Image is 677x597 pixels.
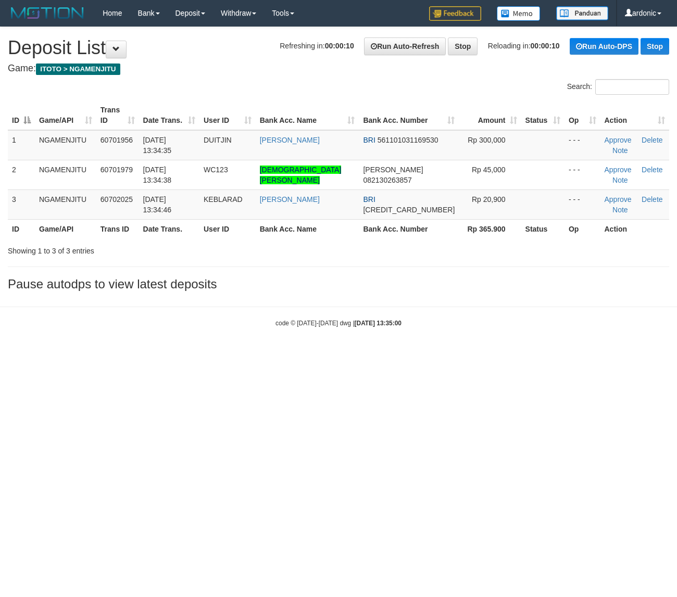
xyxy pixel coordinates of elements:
[260,166,342,184] a: [DEMOGRAPHIC_DATA][PERSON_NAME]
[565,189,600,219] td: - - -
[642,195,662,204] a: Delete
[199,219,256,238] th: User ID
[359,100,459,130] th: Bank Acc. Number: activate to sort column ascending
[567,79,669,95] label: Search:
[612,206,628,214] a: Note
[642,136,662,144] a: Delete
[199,100,256,130] th: User ID: activate to sort column ascending
[36,63,120,75] span: ITOTO > NGAMENJITU
[260,195,320,204] a: [PERSON_NAME]
[260,136,320,144] a: [PERSON_NAME]
[359,219,459,238] th: Bank Acc. Number
[556,6,608,20] img: panduan.png
[521,219,565,238] th: Status
[363,176,411,184] span: Copy 082130263857 to clipboard
[8,189,35,219] td: 3
[565,130,600,160] td: - - -
[363,136,375,144] span: BRI
[472,195,506,204] span: Rp 20,900
[497,6,541,21] img: Button%20Memo.svg
[143,136,172,155] span: [DATE] 13:34:35
[256,100,359,130] th: Bank Acc. Name: activate to sort column ascending
[204,166,228,174] span: WC123
[565,100,600,130] th: Op: activate to sort column ascending
[600,100,670,130] th: Action: activate to sort column ascending
[600,219,670,238] th: Action
[605,195,632,204] a: Approve
[139,100,199,130] th: Date Trans.: activate to sort column ascending
[595,79,669,95] input: Search:
[472,166,506,174] span: Rp 45,000
[8,37,669,58] h1: Deposit List
[139,219,199,238] th: Date Trans.
[364,37,446,55] a: Run Auto-Refresh
[378,136,438,144] span: Copy 561101031169530 to clipboard
[8,160,35,189] td: 2
[612,176,628,184] a: Note
[612,146,628,155] a: Note
[459,100,521,130] th: Amount: activate to sort column ascending
[35,130,96,160] td: NGAMENJITU
[8,277,669,291] h3: Pause autodps to view latest deposits
[8,100,35,130] th: ID: activate to sort column descending
[8,130,35,160] td: 1
[96,219,139,238] th: Trans ID
[8,63,669,74] h4: Game:
[642,166,662,174] a: Delete
[101,136,133,144] span: 60701956
[488,42,560,50] span: Reloading in:
[101,195,133,204] span: 60702025
[325,42,354,50] strong: 00:00:10
[605,136,632,144] a: Approve
[35,100,96,130] th: Game/API: activate to sort column ascending
[531,42,560,50] strong: 00:00:10
[280,42,354,50] span: Refreshing in:
[35,189,96,219] td: NGAMENJITU
[8,5,87,21] img: MOTION_logo.png
[565,219,600,238] th: Op
[256,219,359,238] th: Bank Acc. Name
[143,195,172,214] span: [DATE] 13:34:46
[363,166,423,174] span: [PERSON_NAME]
[96,100,139,130] th: Trans ID: activate to sort column ascending
[641,38,669,55] a: Stop
[8,219,35,238] th: ID
[570,38,638,55] a: Run Auto-DPS
[605,166,632,174] a: Approve
[204,136,232,144] span: DUITJIN
[275,320,402,327] small: code © [DATE]-[DATE] dwg |
[8,242,274,256] div: Showing 1 to 3 of 3 entries
[363,206,455,214] span: Copy 164001000814509 to clipboard
[355,320,402,327] strong: [DATE] 13:35:00
[565,160,600,189] td: - - -
[468,136,505,144] span: Rp 300,000
[101,166,133,174] span: 60701979
[363,195,375,204] span: BRI
[459,219,521,238] th: Rp 365.900
[35,219,96,238] th: Game/API
[429,6,481,21] img: Feedback.jpg
[204,195,243,204] span: KEBLARAD
[448,37,478,55] a: Stop
[143,166,172,184] span: [DATE] 13:34:38
[35,160,96,189] td: NGAMENJITU
[521,100,565,130] th: Status: activate to sort column ascending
